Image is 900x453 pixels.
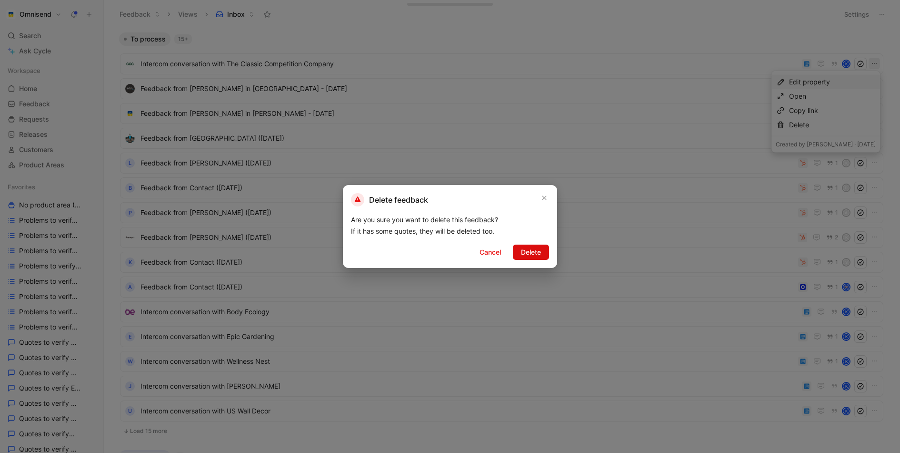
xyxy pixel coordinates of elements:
span: Delete [521,247,541,258]
button: Delete [513,245,549,260]
h2: Delete feedback [351,193,428,206]
div: Are you sure you want to delete this feedback? If it has some quotes, they will be deleted too. [351,214,549,237]
span: Cancel [480,247,501,258]
button: Cancel [471,245,509,260]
